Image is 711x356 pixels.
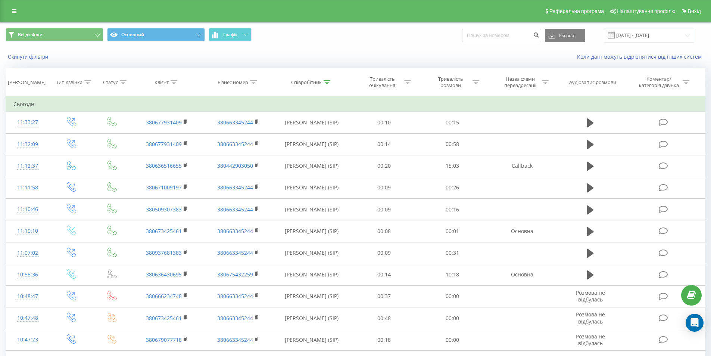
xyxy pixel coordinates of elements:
a: 380663345244 [217,184,253,191]
td: [PERSON_NAME] (SIP) [274,329,350,351]
div: 10:47:48 [13,311,42,325]
td: Основна [486,220,557,242]
button: Експорт [545,29,585,42]
a: 380677931409 [146,119,182,126]
a: 380673425461 [146,227,182,235]
td: [PERSON_NAME] (SIP) [274,242,350,264]
a: Коли дані можуть відрізнятися вiд інших систем [577,53,705,60]
button: Основний [107,28,205,41]
div: Тривалість розмови [431,76,471,89]
td: 00:16 [418,199,487,220]
button: Всі дзвінки [6,28,103,41]
span: Реферальна програма [549,8,604,14]
td: [PERSON_NAME] (SIP) [274,264,350,285]
div: 11:32:09 [13,137,42,152]
td: Сьогодні [6,97,705,112]
td: [PERSON_NAME] (SIP) [274,220,350,242]
td: 00:14 [350,133,418,155]
td: Основна [486,264,557,285]
a: 380663345244 [217,206,253,213]
td: 00:09 [350,177,418,198]
td: [PERSON_NAME] (SIP) [274,112,350,133]
td: 00:08 [350,220,418,242]
td: 00:18 [350,329,418,351]
td: 00:48 [350,307,418,329]
a: 380442903050 [217,162,253,169]
div: 11:07:02 [13,246,42,260]
a: 380636430695 [146,271,182,278]
div: Співробітник [291,79,322,86]
div: 10:55:36 [13,267,42,282]
span: Налаштування профілю [617,8,675,14]
td: 10:18 [418,264,487,285]
div: 10:48:47 [13,289,42,304]
a: 380663345244 [217,227,253,235]
div: Бізнес номер [218,79,248,86]
a: 380675432259 [217,271,253,278]
td: 00:00 [418,307,487,329]
div: 11:11:58 [13,180,42,195]
td: [PERSON_NAME] (SIP) [274,307,350,329]
div: Тривалість очікування [362,76,402,89]
div: [PERSON_NAME] [8,79,46,86]
td: 00:31 [418,242,487,264]
a: 380636516655 [146,162,182,169]
div: Статус [103,79,118,86]
td: [PERSON_NAME] (SIP) [274,177,350,198]
td: 00:20 [350,155,418,177]
a: 380937681383 [146,249,182,256]
div: 10:47:23 [13,332,42,347]
span: Графік [223,32,238,37]
td: 00:01 [418,220,487,242]
td: Callback [486,155,557,177]
div: Клієнт [155,79,169,86]
span: Розмова не відбулась [576,311,605,325]
td: 00:09 [350,199,418,220]
a: 380666234748 [146,292,182,300]
a: 380679077718 [146,336,182,343]
a: 380677931409 [146,140,182,148]
td: 00:10 [350,112,418,133]
td: [PERSON_NAME] (SIP) [274,199,350,220]
td: [PERSON_NAME] (SIP) [274,285,350,307]
a: 380663345244 [217,336,253,343]
td: 00:26 [418,177,487,198]
button: Скинути фільтри [6,53,52,60]
button: Графік [209,28,252,41]
a: 380663345244 [217,292,253,300]
td: 00:58 [418,133,487,155]
a: 380663345244 [217,119,253,126]
div: 11:10:46 [13,202,42,217]
td: 00:15 [418,112,487,133]
td: 00:00 [418,329,487,351]
div: Аудіозапис розмови [569,79,616,86]
div: 11:10:10 [13,224,42,238]
a: 380673425461 [146,315,182,322]
div: Тип дзвінка [56,79,82,86]
a: 380663345244 [217,249,253,256]
a: 380509307383 [146,206,182,213]
span: Розмова не відбулась [576,289,605,303]
div: 11:33:27 [13,115,42,130]
div: Назва схеми переадресації [500,76,540,89]
td: [PERSON_NAME] (SIP) [274,133,350,155]
a: 380663345244 [217,140,253,148]
td: 00:09 [350,242,418,264]
div: 11:12:37 [13,159,42,173]
td: [PERSON_NAME] (SIP) [274,155,350,177]
td: 15:03 [418,155,487,177]
td: 00:00 [418,285,487,307]
div: Коментар/категорія дзвінка [637,76,681,89]
span: Розмова не відбулась [576,333,605,347]
a: 380663345244 [217,315,253,322]
td: 00:14 [350,264,418,285]
span: Вихід [688,8,701,14]
a: 380671009197 [146,184,182,191]
td: 00:37 [350,285,418,307]
div: Open Intercom Messenger [686,314,704,332]
span: Всі дзвінки [18,32,43,38]
input: Пошук за номером [462,29,541,42]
